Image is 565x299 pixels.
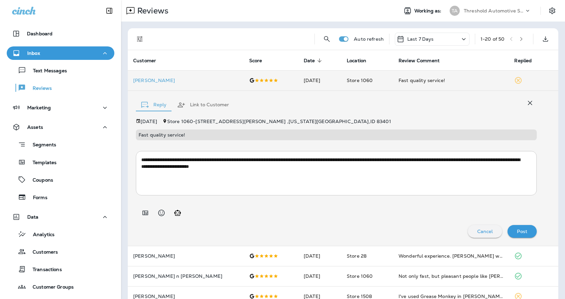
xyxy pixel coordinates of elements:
button: Cancel [468,225,502,238]
button: Collapse Sidebar [100,4,119,17]
button: Post [507,225,537,238]
td: [DATE] [298,266,341,286]
p: Transactions [26,267,62,273]
div: TA [450,6,460,16]
span: Location [347,58,366,64]
button: Inbox [7,46,114,60]
p: Assets [27,124,43,130]
p: Auto refresh [354,36,384,42]
span: Store 1060 - [STREET_ADDRESS][PERSON_NAME] , [US_STATE][GEOGRAPHIC_DATA] , ID 83401 [167,118,391,124]
p: Reviews [135,6,168,16]
button: Templates [7,155,114,169]
button: Coupons [7,173,114,187]
p: Customers [26,249,58,256]
div: Wonderful experience. Jared was great. [399,253,504,259]
div: 1 - 20 of 50 [481,36,504,42]
p: Forms [26,195,47,201]
td: [DATE] [298,246,341,266]
button: Dashboard [7,27,114,40]
span: Date [304,58,315,64]
div: Not only fast, but pleasant people like Amber make it an easy and smooth experience. [399,273,504,279]
button: Add in a premade template [139,206,152,220]
p: Coupons [26,177,53,184]
button: Text Messages [7,63,114,77]
button: Reviews [7,81,114,95]
button: Data [7,210,114,224]
p: Data [27,214,39,220]
span: Review Comment [399,58,440,64]
p: Dashboard [27,31,52,36]
span: Store 1060 [347,77,373,83]
p: Customer Groups [26,284,74,291]
p: [PERSON_NAME] [133,253,238,259]
button: Forms [7,190,114,204]
p: Last 7 Days [407,36,434,42]
p: Text Messages [26,68,67,74]
span: Working as: [414,8,443,14]
p: Cancel [477,229,493,234]
button: Segments [7,137,114,152]
button: Transactions [7,262,114,276]
button: Analytics [7,227,114,241]
p: Threshold Automotive Service dba Grease Monkey [464,8,524,13]
button: Settings [546,5,558,17]
p: Marketing [27,105,51,110]
p: Post [517,229,527,234]
button: Search Reviews [320,32,334,46]
span: Store 28 [347,253,367,259]
div: Fast quality service! [399,77,504,84]
span: Customer [133,58,156,64]
span: Replied [514,58,540,64]
button: Link to Customer [172,93,234,117]
button: Customer Groups [7,279,114,294]
span: Date [304,58,324,64]
button: Select an emoji [155,206,168,220]
span: Replied [514,58,532,64]
p: [PERSON_NAME] n [PERSON_NAME] [133,273,238,279]
button: Customers [7,245,114,259]
button: Generate AI response [171,206,184,220]
p: Analytics [26,232,54,238]
span: Store 1060 [347,273,373,279]
p: Reviews [26,85,52,92]
button: Reply [136,93,172,117]
span: Score [249,58,262,64]
p: Segments [26,142,56,149]
span: Score [249,58,271,64]
span: Review Comment [399,58,448,64]
button: Assets [7,120,114,134]
button: Filters [133,32,147,46]
p: [DATE] [141,119,157,124]
span: Location [347,58,375,64]
button: Export as CSV [539,32,552,46]
p: Fast quality service! [139,132,534,138]
p: [PERSON_NAME] [133,78,238,83]
button: Marketing [7,101,114,114]
div: Click to view Customer Drawer [133,78,238,83]
td: [DATE] [298,70,341,90]
p: Templates [26,160,57,166]
span: Customer [133,58,165,64]
p: [PERSON_NAME] [133,294,238,299]
p: Inbox [27,50,40,56]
